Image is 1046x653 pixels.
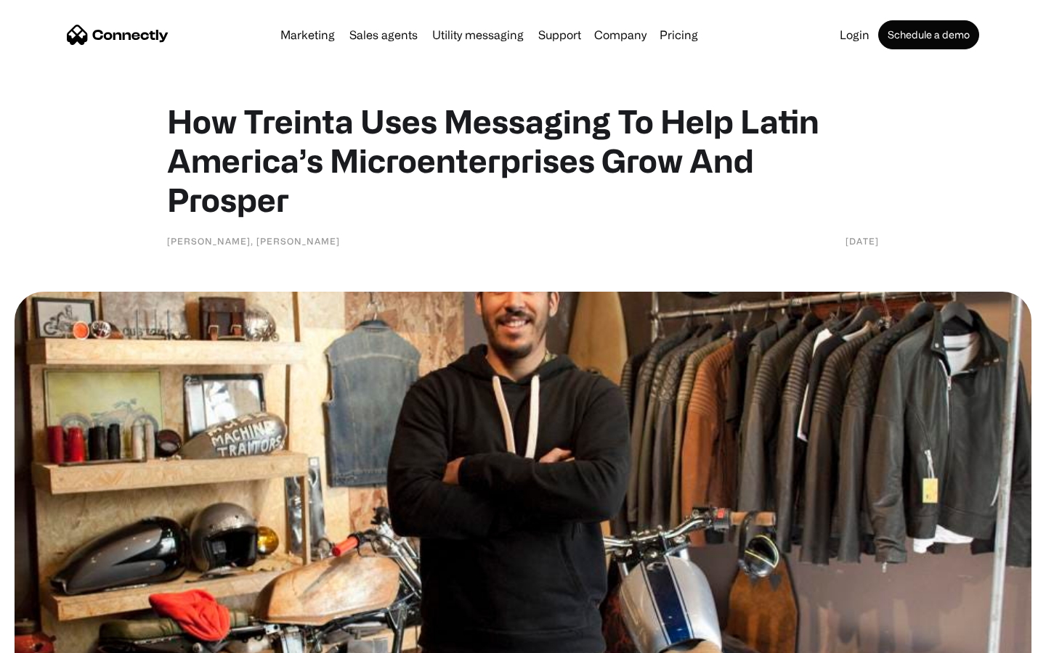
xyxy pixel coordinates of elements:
aside: Language selected: English [15,628,87,648]
a: Sales agents [344,29,423,41]
a: Pricing [654,29,704,41]
a: Login [834,29,875,41]
div: [PERSON_NAME], [PERSON_NAME] [167,234,340,248]
a: Utility messaging [426,29,530,41]
div: Company [594,25,646,45]
a: Marketing [275,29,341,41]
div: [DATE] [846,234,879,248]
ul: Language list [29,628,87,648]
a: Schedule a demo [878,20,979,49]
a: Support [532,29,587,41]
h1: How Treinta Uses Messaging To Help Latin America’s Microenterprises Grow And Prosper [167,102,879,219]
